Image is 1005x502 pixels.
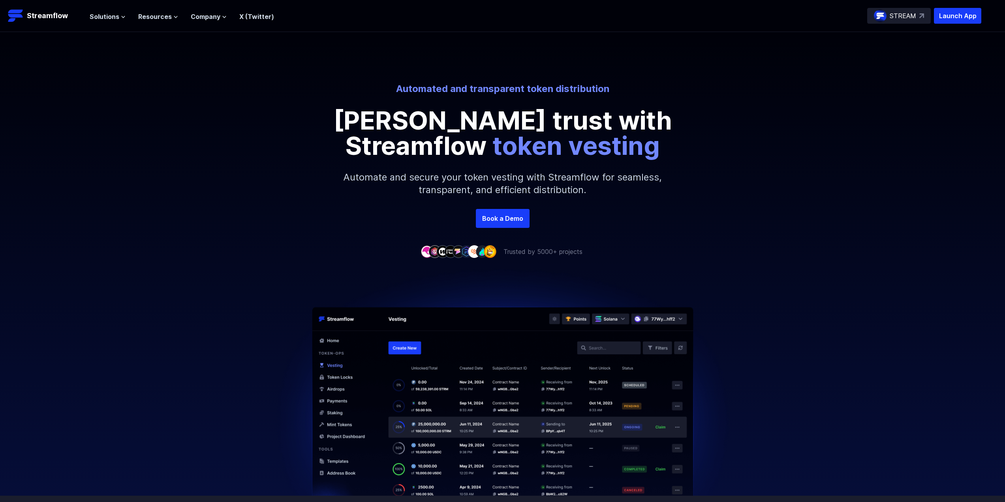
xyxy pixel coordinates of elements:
a: Book a Demo [476,209,530,228]
span: Company [191,12,220,21]
p: STREAM [890,11,916,21]
p: Streamflow [27,10,68,21]
img: company-6 [460,245,473,258]
img: company-7 [468,245,481,258]
span: Solutions [90,12,119,21]
button: Solutions [90,12,126,21]
a: Streamflow [8,8,82,24]
span: token vesting [492,130,660,161]
img: company-5 [452,245,465,258]
span: Resources [138,12,172,21]
img: top-right-arrow.svg [919,13,924,18]
img: company-4 [444,245,457,258]
p: Trusted by 5000+ projects [503,247,582,256]
img: company-1 [421,245,433,258]
img: company-9 [484,245,496,258]
img: Streamflow Logo [8,8,24,24]
p: [PERSON_NAME] trust with Streamflow [325,108,680,158]
a: STREAM [867,8,931,24]
p: Automate and secure your token vesting with Streamflow for seamless, transparent, and efficient d... [333,158,673,209]
a: X (Twitter) [239,13,274,21]
img: company-2 [428,245,441,258]
p: Automated and transparent token distribution [284,83,721,95]
button: Company [191,12,227,21]
button: Resources [138,12,178,21]
button: Launch App [934,8,981,24]
img: Hero Image [260,256,745,496]
img: company-3 [436,245,449,258]
img: company-8 [476,245,488,258]
img: streamflow-logo-circle.png [874,9,887,22]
